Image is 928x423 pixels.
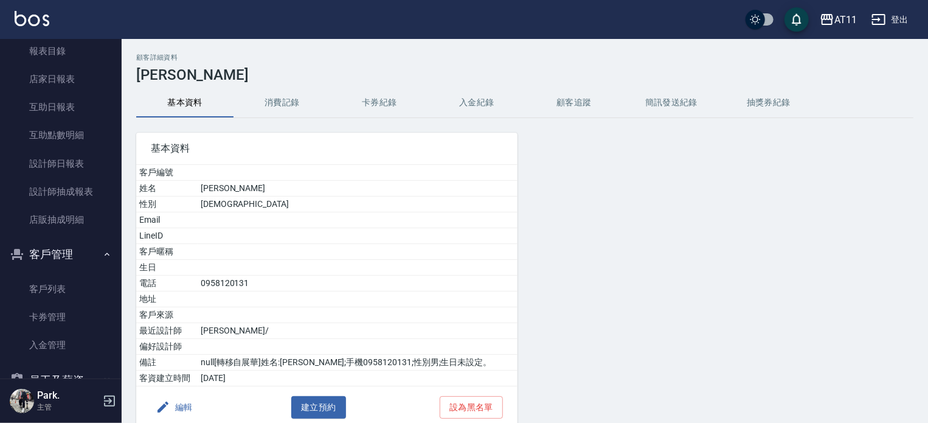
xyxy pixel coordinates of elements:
button: 員工及薪資 [5,365,117,396]
button: 客戶管理 [5,239,117,270]
a: 設計師抽成報表 [5,178,117,206]
td: 生日 [136,260,198,276]
button: 卡券紀錄 [331,88,428,117]
button: 編輯 [151,396,198,419]
td: [PERSON_NAME] [198,181,518,197]
h5: Park. [37,390,99,402]
td: 最近設計師 [136,323,198,339]
a: 入金管理 [5,331,117,359]
h3: [PERSON_NAME] [136,66,913,83]
div: AT11 [834,12,857,27]
button: 抽獎券紀錄 [720,88,817,117]
a: 互助日報表 [5,93,117,121]
td: 客戶編號 [136,165,198,181]
a: 報表目錄 [5,37,117,65]
td: 姓名 [136,181,198,197]
h2: 顧客詳細資料 [136,54,913,61]
td: 偏好設計師 [136,339,198,355]
button: 消費記錄 [234,88,331,117]
td: [DATE] [198,371,518,386]
a: 卡券管理 [5,303,117,331]
button: AT11 [815,7,862,32]
td: LineID [136,228,198,244]
td: 0958120131 [198,276,518,292]
a: 店販抽成明細 [5,206,117,234]
button: 基本資料 [136,88,234,117]
td: 客戶來源 [136,307,198,323]
a: 店家日報表 [5,65,117,93]
button: save [784,7,809,32]
td: Email [136,212,198,228]
span: 基本資料 [151,142,503,155]
button: 登出 [867,9,913,31]
td: 性別 [136,197,198,212]
td: 客戶暱稱 [136,244,198,260]
button: 設為黑名單 [440,396,503,419]
p: 主管 [37,402,99,413]
td: 地址 [136,292,198,307]
img: Person [10,389,34,413]
button: 顧客追蹤 [525,88,623,117]
td: [PERSON_NAME]/ [198,323,518,339]
button: 簡訊發送紀錄 [623,88,720,117]
button: 入金紀錄 [428,88,525,117]
td: 電話 [136,276,198,292]
a: 設計師日報表 [5,150,117,178]
td: 備註 [136,355,198,371]
button: 建立預約 [291,396,346,419]
td: 客資建立時間 [136,371,198,386]
td: null[轉移自展華]姓名:[PERSON_NAME];手機0958120131;性別男;生日未設定。 [198,355,518,371]
td: [DEMOGRAPHIC_DATA] [198,197,518,212]
a: 互助點數明細 [5,121,117,149]
a: 客戶列表 [5,275,117,303]
img: Logo [15,11,49,26]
